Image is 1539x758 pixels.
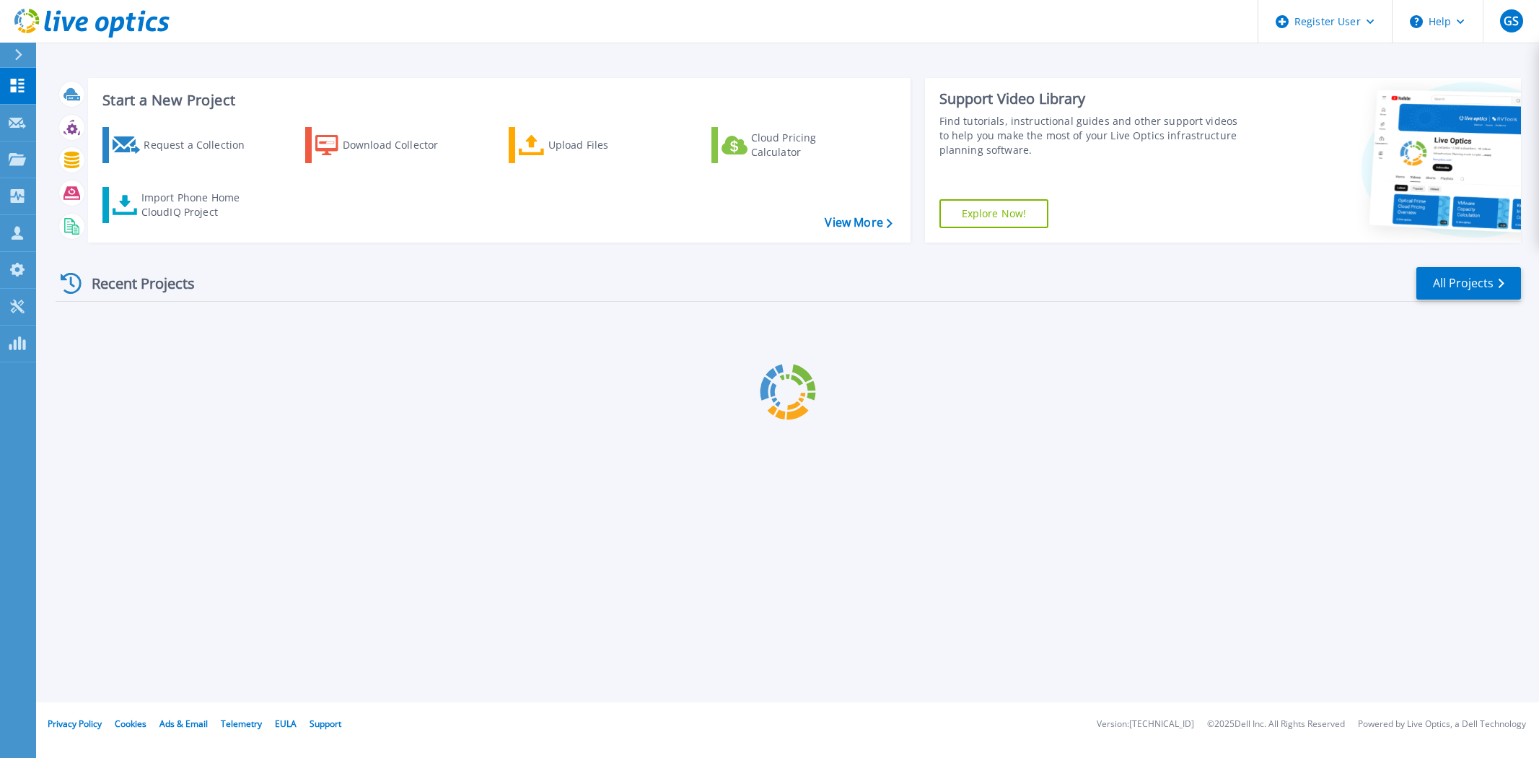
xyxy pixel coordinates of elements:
[102,127,263,163] a: Request a Collection
[1416,267,1521,300] a: All Projects
[711,127,872,163] a: Cloud Pricing Calculator
[939,199,1049,228] a: Explore Now!
[343,131,458,160] div: Download Collector
[221,718,262,730] a: Telemetry
[310,718,341,730] a: Support
[1504,15,1519,27] span: GS
[159,718,208,730] a: Ads & Email
[141,191,254,219] div: Import Phone Home CloudIQ Project
[48,718,102,730] a: Privacy Policy
[939,90,1245,108] div: Support Video Library
[56,266,214,301] div: Recent Projects
[548,131,664,160] div: Upload Files
[751,131,867,160] div: Cloud Pricing Calculator
[1207,720,1345,729] li: © 2025 Dell Inc. All Rights Reserved
[115,718,146,730] a: Cookies
[144,131,259,160] div: Request a Collection
[1358,720,1526,729] li: Powered by Live Optics, a Dell Technology
[509,127,670,163] a: Upload Files
[939,114,1245,157] div: Find tutorials, instructional guides and other support videos to help you make the most of your L...
[275,718,297,730] a: EULA
[305,127,466,163] a: Download Collector
[825,216,892,230] a: View More
[102,92,892,108] h3: Start a New Project
[1097,720,1194,729] li: Version: [TECHNICAL_ID]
